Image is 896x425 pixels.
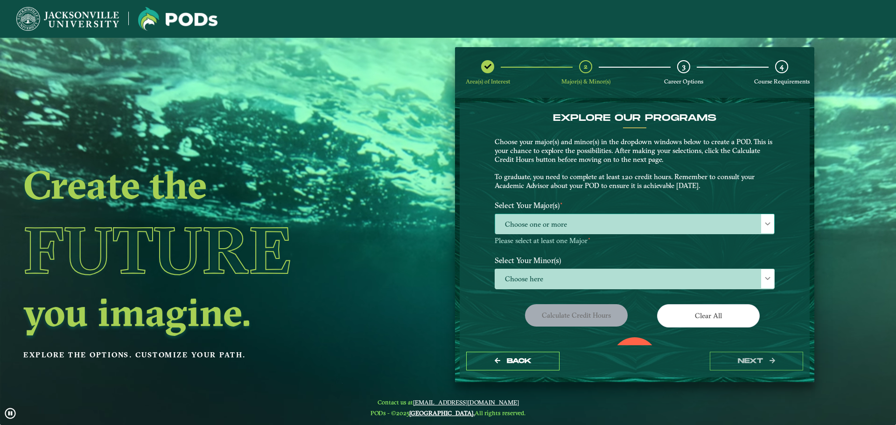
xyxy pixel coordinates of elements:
[525,304,628,326] button: Calculate credit hours
[495,112,775,124] h4: EXPLORE OUR PROGRAMS
[560,200,563,207] sup: ⋆
[495,269,774,289] span: Choose here
[682,62,686,71] span: 3
[466,352,560,371] button: Back
[23,293,380,332] h2: you imagine.
[780,62,784,71] span: 4
[488,251,782,269] label: Select Your Minor(s)
[710,352,803,371] button: next
[23,208,380,293] h1: Future
[495,237,775,245] p: Please select at least one Major
[657,304,760,327] button: Clear All
[561,78,610,85] span: Major(s) & Minor(s)
[409,409,475,417] a: [GEOGRAPHIC_DATA].
[466,78,510,85] span: Area(s) of Interest
[584,62,588,71] span: 2
[495,138,775,190] p: Choose your major(s) and minor(s) in the dropdown windows below to create a POD. This is your cha...
[371,398,525,406] span: Contact us at
[754,78,810,85] span: Course Requirements
[507,357,532,365] span: Back
[664,78,703,85] span: Career Options
[138,7,217,31] img: Jacksonville University logo
[16,7,119,31] img: Jacksonville University logo
[413,398,519,406] a: [EMAIL_ADDRESS][DOMAIN_NAME]
[495,214,774,234] span: Choose one or more
[23,165,380,204] h2: Create the
[488,197,782,214] label: Select Your Major(s)
[588,235,591,242] sup: ⋆
[23,348,380,362] p: Explore the options. Customize your path.
[371,409,525,417] span: PODs - ©2025 All rights reserved.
